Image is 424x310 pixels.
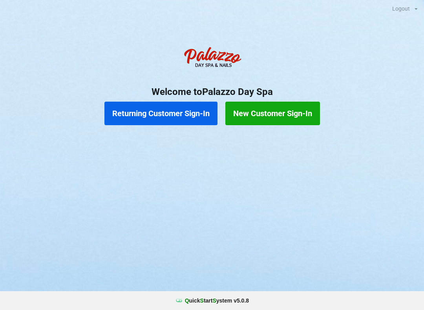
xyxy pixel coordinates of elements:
[181,43,243,74] img: PalazzoDaySpaNails-Logo.png
[185,297,249,305] b: uick tart ystem v 5.0.8
[104,102,217,125] button: Returning Customer Sign-In
[175,297,183,305] img: favicon.ico
[225,102,320,125] button: New Customer Sign-In
[392,6,410,11] div: Logout
[185,297,189,304] span: Q
[200,297,204,304] span: S
[212,297,216,304] span: S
